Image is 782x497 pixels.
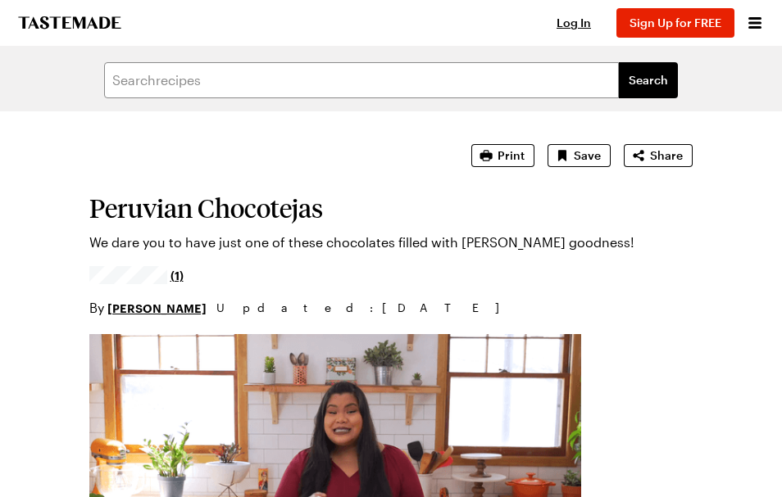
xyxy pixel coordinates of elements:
[574,147,601,164] span: Save
[89,193,693,223] h1: Peruvian Chocotejas
[471,144,534,167] button: Print
[616,8,734,38] button: Sign Up for FREE
[624,144,693,167] button: Share
[629,72,668,88] span: Search
[216,299,516,317] span: Updated : [DATE]
[89,233,693,252] p: We dare you to have just one of these chocolates filled with [PERSON_NAME] goodness!
[16,16,123,29] a: To Tastemade Home Page
[650,147,683,164] span: Share
[107,299,207,317] a: [PERSON_NAME]
[498,147,525,164] span: Print
[548,144,611,167] button: Save recipe
[744,12,766,34] button: Open menu
[557,16,591,29] span: Log In
[89,298,207,318] p: By
[541,15,607,31] button: Log In
[170,267,184,283] span: (1)
[89,269,184,282] a: 5/5 stars from 1 reviews
[630,16,721,29] span: Sign Up for FREE
[619,62,678,98] button: filters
